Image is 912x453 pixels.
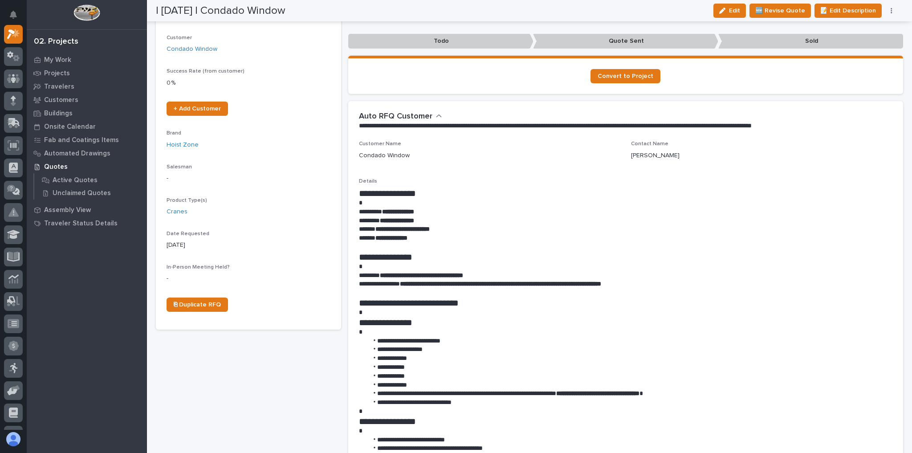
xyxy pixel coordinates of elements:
[27,216,147,230] a: Traveler Status Details
[27,147,147,160] a: Automated Drawings
[27,93,147,106] a: Customers
[718,34,904,49] p: Sold
[44,83,74,91] p: Travelers
[348,34,533,49] p: Todo
[27,80,147,93] a: Travelers
[755,5,805,16] span: 🆕 Revise Quote
[167,131,181,136] span: Brand
[167,78,330,88] p: 0 %
[4,430,23,449] button: users-avatar
[598,73,653,79] span: Convert to Project
[359,112,442,122] button: Auto RFQ Customer
[34,187,147,199] a: Unclaimed Quotes
[44,136,119,144] p: Fab and Coatings Items
[713,4,746,18] button: Edit
[44,206,91,214] p: Assembly View
[27,53,147,66] a: My Work
[533,34,718,49] p: Quote Sent
[53,176,98,184] p: Active Quotes
[631,141,668,147] span: Contact Name
[167,198,207,203] span: Product Type(s)
[167,274,330,283] p: -
[44,163,68,171] p: Quotes
[359,151,410,160] p: Condado Window
[156,4,285,17] h2: | [DATE] | Condado Window
[11,11,23,25] div: Notifications
[27,203,147,216] a: Assembly View
[167,102,228,116] a: + Add Customer
[44,123,96,131] p: Onsite Calendar
[44,150,110,158] p: Automated Drawings
[167,265,230,270] span: In-Person Meeting Held?
[820,5,876,16] span: 📝 Edit Description
[174,302,221,308] span: ⎘ Duplicate RFQ
[167,45,217,54] a: Condado Window
[44,56,71,64] p: My Work
[359,179,377,184] span: Details
[53,189,111,197] p: Unclaimed Quotes
[4,5,23,24] button: Notifications
[174,106,221,112] span: + Add Customer
[359,112,432,122] h2: Auto RFQ Customer
[167,140,199,150] a: Hoist Zone
[44,220,118,228] p: Traveler Status Details
[27,106,147,120] a: Buildings
[167,35,192,41] span: Customer
[167,298,228,312] a: ⎘ Duplicate RFQ
[27,160,147,173] a: Quotes
[34,174,147,186] a: Active Quotes
[359,141,401,147] span: Customer Name
[631,151,680,160] p: [PERSON_NAME]
[167,174,330,183] p: -
[814,4,882,18] button: 📝 Edit Description
[167,241,330,250] p: [DATE]
[729,7,740,15] span: Edit
[590,69,660,83] a: Convert to Project
[44,110,73,118] p: Buildings
[167,164,192,170] span: Salesman
[167,231,209,237] span: Date Requested
[34,37,78,47] div: 02. Projects
[27,133,147,147] a: Fab and Coatings Items
[167,69,244,74] span: Success Rate (from customer)
[749,4,811,18] button: 🆕 Revise Quote
[27,120,147,133] a: Onsite Calendar
[27,66,147,80] a: Projects
[73,4,100,21] img: Workspace Logo
[167,207,187,216] a: Cranes
[44,96,78,104] p: Customers
[44,69,70,78] p: Projects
